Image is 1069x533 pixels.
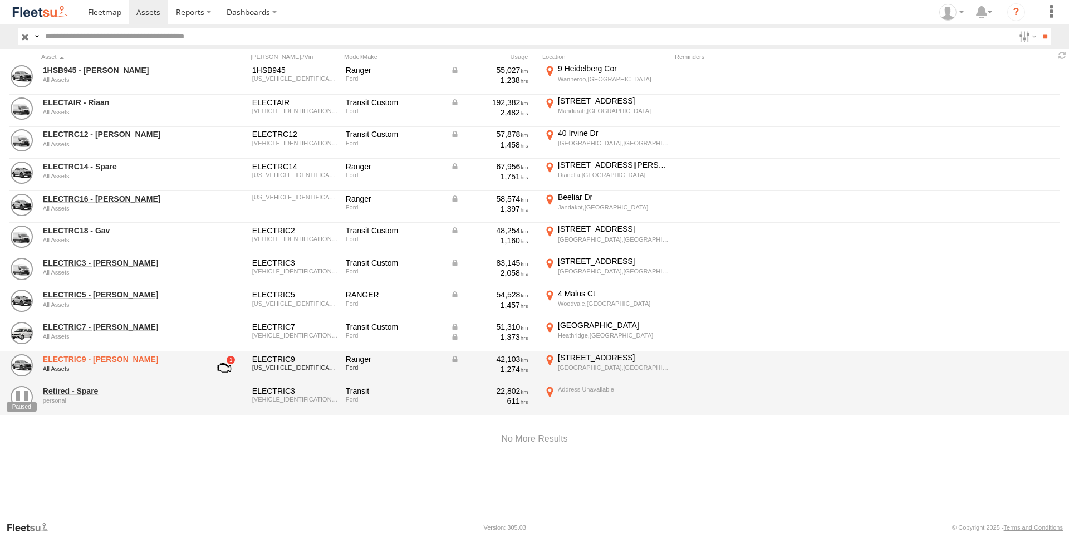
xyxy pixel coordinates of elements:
[11,65,33,87] a: View Asset Details
[11,354,33,376] a: View Asset Details
[11,4,69,19] img: fleetsu-logo-horizontal.svg
[558,364,669,371] div: [GEOGRAPHIC_DATA],[GEOGRAPHIC_DATA]
[558,267,669,275] div: [GEOGRAPHIC_DATA],[GEOGRAPHIC_DATA]
[43,162,195,172] a: ELECTRC14 - Spare
[43,205,195,212] div: undefined
[346,129,443,139] div: Transit Custom
[346,97,443,107] div: Transit Custom
[252,97,338,107] div: ELECTAIR
[558,96,669,106] div: [STREET_ADDRESS]
[43,365,195,372] div: undefined
[43,76,195,83] div: undefined
[450,194,528,204] div: Data from Vehicle CANbus
[32,28,41,45] label: Search Query
[252,300,338,307] div: MNAUMAF50FW514751
[11,322,33,344] a: View Asset Details
[450,75,528,85] div: 1,238
[346,386,443,396] div: Transit
[346,332,443,339] div: Ford
[346,65,443,75] div: Ranger
[346,194,443,204] div: Ranger
[346,258,443,268] div: Transit Custom
[558,128,669,138] div: 40 Irvine Dr
[558,139,669,147] div: [GEOGRAPHIC_DATA],[GEOGRAPHIC_DATA]
[558,192,669,202] div: Beeliar Dr
[558,75,669,83] div: Wanneroo,[GEOGRAPHIC_DATA]
[346,268,443,275] div: Ford
[542,224,670,254] label: Click to View Current Location
[1056,50,1069,61] span: Refresh
[558,224,669,234] div: [STREET_ADDRESS]
[43,290,195,300] a: ELECTRIC5 - [PERSON_NAME]
[11,258,33,280] a: View Asset Details
[450,354,528,364] div: Data from Vehicle CANbus
[252,65,338,75] div: 1HSB945
[252,332,338,339] div: WF0YXXTTGYKU87957
[43,354,195,364] a: ELECTRIC9 - [PERSON_NAME]
[252,258,338,268] div: ELECTRIC3
[542,96,670,126] label: Click to View Current Location
[43,194,195,204] a: ELECTRC16 - [PERSON_NAME]
[346,226,443,236] div: Transit Custom
[346,75,443,82] div: Ford
[203,354,244,381] a: View Asset with Fault/s
[346,354,443,364] div: Ranger
[542,192,670,222] label: Click to View Current Location
[252,129,338,139] div: ELECTRC12
[935,4,968,21] div: Wayne Betts
[43,226,195,236] a: ELECTRC18 - Gav
[252,386,338,396] div: ELECTRIC3
[450,97,528,107] div: Data from Vehicle CANbus
[450,364,528,374] div: 1,274
[1004,524,1063,531] a: Terms and Conditions
[542,128,670,158] label: Click to View Current Location
[484,524,526,531] div: Version: 305.03
[43,258,195,268] a: ELECTRIC3 - [PERSON_NAME]
[252,172,338,178] div: MNAUMAF80GW574265
[252,236,338,242] div: WF0YXXTTGYMJ86128
[43,129,195,139] a: ELECTRC12 - [PERSON_NAME]
[450,300,528,310] div: 1,457
[252,75,338,82] div: MNAUMAF50HW805362
[542,53,670,61] div: Location
[450,65,528,75] div: Data from Vehicle CANbus
[542,160,670,190] label: Click to View Current Location
[558,256,669,266] div: [STREET_ADDRESS]
[542,320,670,350] label: Click to View Current Location
[11,97,33,120] a: View Asset Details
[450,129,528,139] div: Data from Vehicle CANbus
[542,288,670,319] label: Click to View Current Location
[558,171,669,179] div: Dianella,[GEOGRAPHIC_DATA]
[450,236,528,246] div: 1,160
[252,226,338,236] div: ELECTRIC2
[252,162,338,172] div: ELECTRC14
[11,162,33,184] a: View Asset Details
[252,140,338,146] div: WF0YXXTTGYLS21315
[542,63,670,94] label: Click to View Current Location
[1014,28,1038,45] label: Search Filter Options
[11,386,33,408] a: View Asset Details
[346,322,443,332] div: Transit Custom
[252,107,338,114] div: WF0YXXTTGYNJ17812
[251,53,340,61] div: [PERSON_NAME]./Vin
[558,320,669,330] div: [GEOGRAPHIC_DATA]
[346,107,443,114] div: Ford
[450,172,528,182] div: 1,751
[11,129,33,151] a: View Asset Details
[558,300,669,307] div: Woodvale,[GEOGRAPHIC_DATA]
[450,140,528,150] div: 1,458
[952,524,1063,531] div: © Copyright 2025 -
[558,160,669,170] div: [STREET_ADDRESS][PERSON_NAME]
[450,162,528,172] div: Data from Vehicle CANbus
[542,384,670,414] label: Click to View Current Location
[11,290,33,312] a: View Asset Details
[558,236,669,243] div: [GEOGRAPHIC_DATA],[GEOGRAPHIC_DATA]
[346,204,443,211] div: Ford
[43,97,195,107] a: ELECTAIR - Riaan
[43,386,195,396] a: Retired - Spare
[43,65,195,75] a: 1HSB945 - [PERSON_NAME]
[344,53,444,61] div: Model/Make
[43,269,195,276] div: undefined
[450,290,528,300] div: Data from Vehicle CANbus
[6,522,57,533] a: Visit our Website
